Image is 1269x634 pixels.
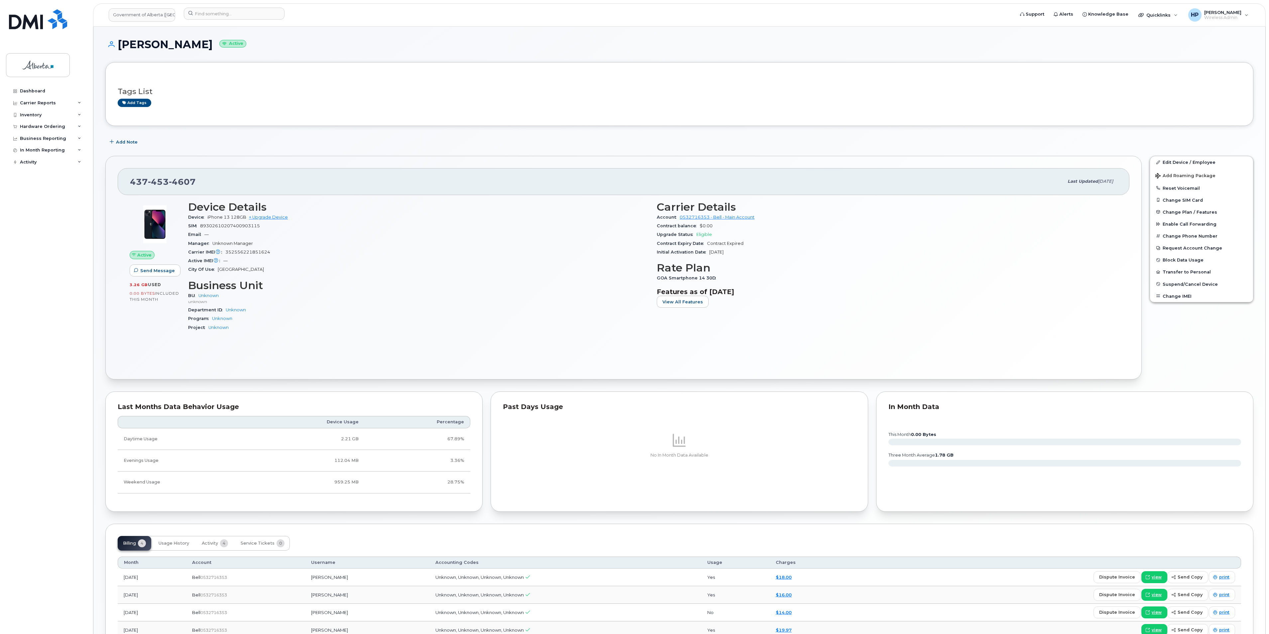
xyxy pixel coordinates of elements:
[118,604,186,621] td: [DATE]
[1155,173,1215,179] span: Add Roaming Package
[1163,281,1218,286] span: Suspend/Cancel Device
[118,557,186,569] th: Month
[503,452,856,458] p: No In Month Data Available
[1219,627,1229,633] span: print
[305,604,429,621] td: [PERSON_NAME]
[1178,591,1203,598] span: send copy
[192,610,200,615] span: Bell
[118,99,151,107] a: Add tags
[212,316,232,321] a: Unknown
[657,296,709,308] button: View All Features
[1068,179,1098,184] span: Last updated
[247,450,365,472] td: 112.04 MB
[118,404,470,410] div: Last Months Data Behavior Usage
[188,299,649,304] p: unknown
[105,136,143,148] button: Add Note
[365,428,470,450] td: 67.89%
[192,575,200,580] span: Bell
[709,250,724,255] span: [DATE]
[1150,218,1253,230] button: Enable Call Forwarding
[118,428,247,450] td: Daytime Usage
[435,575,524,580] span: Unknown, Unknown, Unknown, Unknown
[188,267,218,272] span: City Of Use
[1219,592,1229,598] span: print
[219,40,246,48] small: Active
[503,404,856,410] div: Past Days Usage
[105,39,1253,50] h1: [PERSON_NAME]
[118,472,247,493] td: Weekend Usage
[192,592,200,597] span: Bell
[435,627,524,633] span: Unknown, Unknown, Unknown, Unknown
[247,472,365,493] td: 959.25 MB
[435,592,524,597] span: Unknown, Unknown, Unknown, Unknown
[662,299,703,305] span: View All Features
[226,307,246,312] a: Unknown
[1150,206,1253,218] button: Change Plan / Features
[200,592,227,597] span: 0532716353
[770,557,851,569] th: Charges
[1150,266,1253,278] button: Transfer to Personal
[1099,609,1135,615] span: dispute invoice
[1152,627,1162,633] span: view
[198,293,219,298] a: Unknown
[148,282,161,287] span: used
[1219,609,1229,615] span: print
[188,232,204,237] span: Email
[1152,592,1162,598] span: view
[188,325,208,330] span: Project
[1167,606,1208,618] button: send copy
[202,541,218,546] span: Activity
[435,610,524,615] span: Unknown, Unknown, Unknown, Unknown
[935,453,954,458] tspan: 1.78 GB
[130,264,180,276] button: Send Message
[247,428,365,450] td: 2.21 GB
[365,416,470,428] th: Percentage
[701,604,770,621] td: No
[365,450,470,472] td: 3.36%
[1209,606,1235,618] a: print
[130,291,179,302] span: included this month
[1150,230,1253,242] button: Change Phone Number
[657,232,696,237] span: Upgrade Status
[1209,571,1235,583] a: print
[247,416,365,428] th: Device Usage
[212,241,253,246] span: Unknown Manager
[118,450,247,472] td: Evenings Usage
[1150,168,1253,182] button: Add Roaming Package
[1141,589,1167,601] a: view
[188,223,200,228] span: SIM
[1167,571,1208,583] button: send copy
[1178,574,1203,580] span: send copy
[169,177,196,187] span: 4607
[188,307,226,312] span: Department ID
[700,223,713,228] span: $0.00
[776,575,792,580] a: $18.00
[188,293,198,298] span: BU
[200,628,227,633] span: 0532716353
[130,177,196,187] span: 437
[241,541,275,546] span: Service Tickets
[305,557,429,569] th: Username
[1163,222,1216,227] span: Enable Call Forwarding
[305,586,429,604] td: [PERSON_NAME]
[365,472,470,493] td: 28.75%
[188,250,225,255] span: Carrier IMEI
[657,262,1117,274] h3: Rate Plan
[188,215,207,220] span: Device
[429,557,701,569] th: Accounting Codes
[1098,179,1113,184] span: [DATE]
[207,215,246,220] span: iPhone 13 128GB
[223,258,228,263] span: —
[204,232,209,237] span: —
[249,215,288,220] a: + Upgrade Device
[701,557,770,569] th: Usage
[1094,606,1141,618] button: dispute invoice
[701,569,770,586] td: Yes
[1094,571,1141,583] button: dispute invoice
[776,610,792,615] a: $14.00
[1152,609,1162,615] span: view
[208,325,229,330] a: Unknown
[188,316,212,321] span: Program
[148,177,169,187] span: 453
[188,279,649,291] h3: Business Unit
